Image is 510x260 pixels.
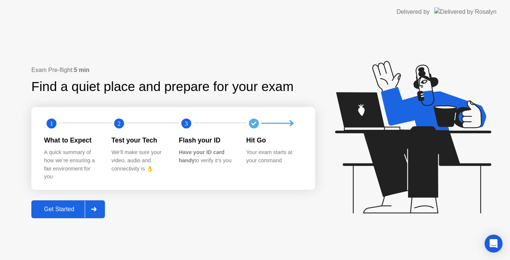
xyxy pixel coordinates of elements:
div: What to Expect [44,135,100,145]
div: Exam Pre-flight: [31,66,315,75]
div: Test your Tech [112,135,167,145]
div: Your exam starts at your command [246,148,302,165]
text: 2 [117,120,120,127]
div: A quick summary of how we’re ensuring a fair environment for you [44,148,100,181]
b: Have your ID card handy [179,149,224,163]
div: Hit Go [246,135,302,145]
div: Get Started [34,206,85,213]
div: to verify it’s you [179,148,234,165]
button: Get Started [31,200,105,218]
div: Flash your ID [179,135,234,145]
text: 1 [50,120,53,127]
div: Open Intercom Messenger [485,235,503,253]
div: Find a quiet place and prepare for your exam [31,77,295,97]
div: Delivered by [397,7,430,16]
img: Delivered by Rosalyn [434,7,497,16]
div: We’ll make sure your video, audio and connectivity is 👌 [112,148,167,173]
b: 5 min [74,67,90,73]
text: 3 [185,120,188,127]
